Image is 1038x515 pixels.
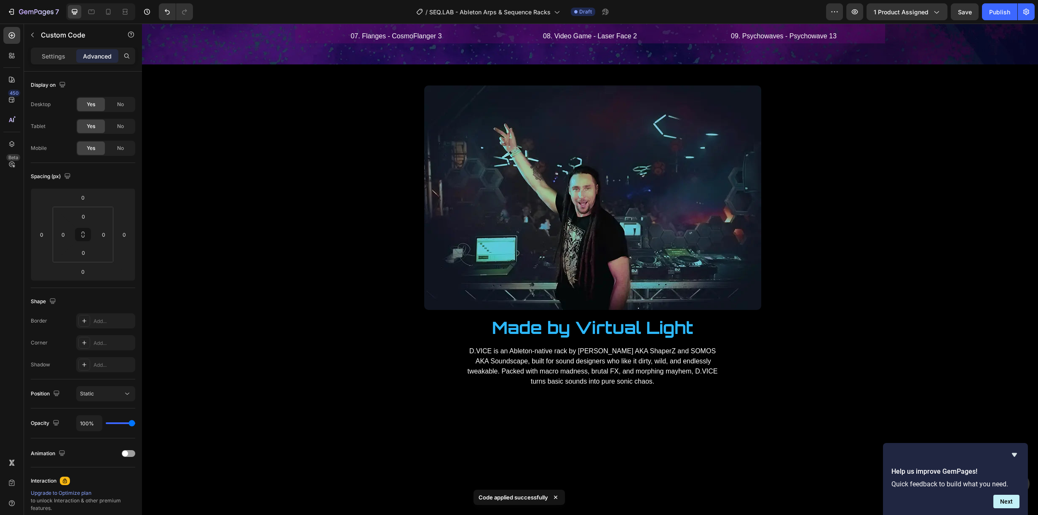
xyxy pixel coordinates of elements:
span: Made by Virtual Light [350,294,551,315]
input: 0 [75,191,91,204]
div: 450 [8,90,20,96]
span: Yes [87,101,95,108]
span: Static [80,390,94,397]
p: Quick feedback to build what you need. [891,480,1019,488]
span: No [117,144,124,152]
h2: Help us improve GemPages! [891,467,1019,477]
input: 0px [97,228,110,241]
div: Add... [94,318,133,325]
span: Yes [87,144,95,152]
div: Shadow [31,361,50,368]
div: Interaction [31,477,56,485]
input: 0 [118,228,131,241]
button: 7 [3,3,63,20]
input: 0 [35,228,48,241]
div: Desktop [31,101,51,108]
button: Static [76,386,135,401]
div: Border [31,317,47,325]
div: Shape [31,296,58,307]
p: Code applied successfully [479,493,548,502]
div: Add... [94,361,133,369]
p: Advanced [83,52,112,61]
div: Position [31,388,62,400]
p: Custom Code [41,30,112,40]
input: 0px [75,246,92,259]
div: Help us improve GemPages! [891,450,1019,508]
p: 7 [55,7,59,17]
div: Opacity [31,418,61,429]
span: No [117,101,124,108]
button: Next question [993,495,1019,508]
div: Beta [6,154,20,161]
div: Display on [31,80,67,91]
div: Mobile [31,144,47,152]
span: 1 product assigned [874,8,928,16]
span: No [117,123,124,130]
div: to unlock Interaction & other premium features. [31,489,135,512]
span: Save [958,8,972,16]
div: Add... [94,339,133,347]
span: D.VICE is an Ableton-native rack by [PERSON_NAME] AKA ShaperZ and SOMOS AKA Soundscape, built for... [325,324,575,361]
img: Virtual Light Live At Noisily Festival [282,62,619,286]
button: Hide survey [1009,450,1019,460]
span: / [425,8,428,16]
span: SEQ.LAB - Ableton Arps & Sequence Racks [429,8,551,16]
input: 0 [75,265,91,278]
div: Tablet [31,123,45,130]
iframe: Design area [142,24,1038,515]
span: Yes [87,123,95,130]
input: 0px [75,210,92,223]
div: Upgrade to Optimize plan [31,489,135,497]
p: Settings [42,52,65,61]
div: Spacing (px) [31,171,72,182]
div: Publish [989,8,1010,16]
input: 0px [57,228,70,241]
input: Auto [77,416,102,431]
button: 1 product assigned [867,3,947,20]
div: Corner [31,339,48,347]
div: Animation [31,448,67,459]
div: Undo/Redo [159,3,193,20]
button: Save [951,3,979,20]
button: Publish [982,3,1017,20]
span: Draft [579,8,592,16]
